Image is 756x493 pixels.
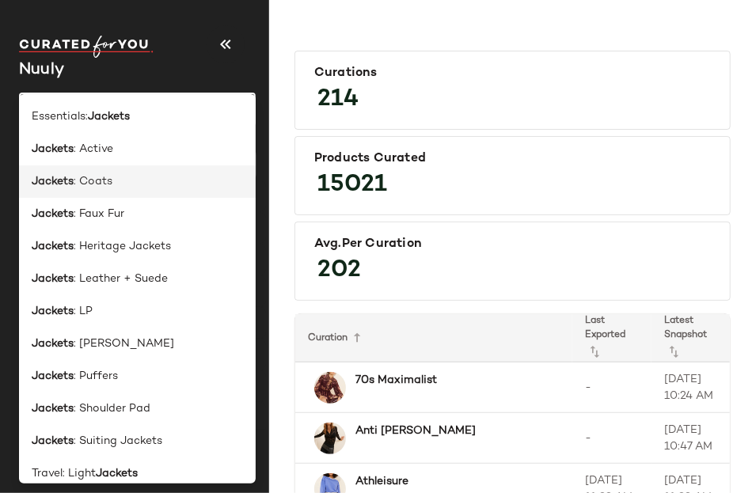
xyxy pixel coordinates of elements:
span: Current Company Name [19,62,64,78]
td: - [572,362,652,413]
b: Jackets [32,173,74,190]
b: Athleisure [355,473,408,490]
b: Jackets [88,108,130,125]
span: : LP [74,303,93,320]
span: Travel: Light [32,465,96,482]
span: 202 [302,242,377,299]
span: : Suiting Jackets [74,433,162,449]
span: : Coats [74,173,112,190]
div: Avg.per Curation [314,237,711,252]
b: Jackets [32,271,74,287]
b: Jackets [32,206,74,222]
b: Jackets [32,368,74,385]
b: Jackets [32,303,74,320]
img: 101047819_001_b [314,423,346,454]
span: 214 [302,71,374,128]
b: 70s Maximalist [355,372,437,389]
span: : Puffers [74,368,118,385]
span: : Faux Fur [74,206,124,222]
td: [DATE] 10:47 AM [652,413,731,464]
b: Jackets [32,400,74,417]
b: Jackets [32,336,74,352]
th: Latest Snapshot [652,314,731,362]
div: Curations [314,66,711,81]
b: Jackets [96,465,138,482]
th: Last Exported [572,314,652,362]
span: 15021 [302,157,403,214]
span: : Leather + Suede [74,271,168,287]
td: [DATE] 10:24 AM [652,362,731,413]
span: Essentials: [32,108,88,125]
div: Products Curated [314,151,711,166]
b: Jackets [32,238,74,255]
span: : [PERSON_NAME] [74,336,174,352]
img: cfy_white_logo.C9jOOHJF.svg [19,36,154,58]
th: Curation [295,314,572,362]
td: - [572,413,652,464]
b: Jackets [32,433,74,449]
span: : Shoulder Pad [74,400,150,417]
img: 99308520_061_b [314,372,346,404]
b: Anti [PERSON_NAME] [355,423,476,439]
b: Jackets [32,141,74,157]
span: : Heritage Jackets [74,238,171,255]
span: : Active [74,141,113,157]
